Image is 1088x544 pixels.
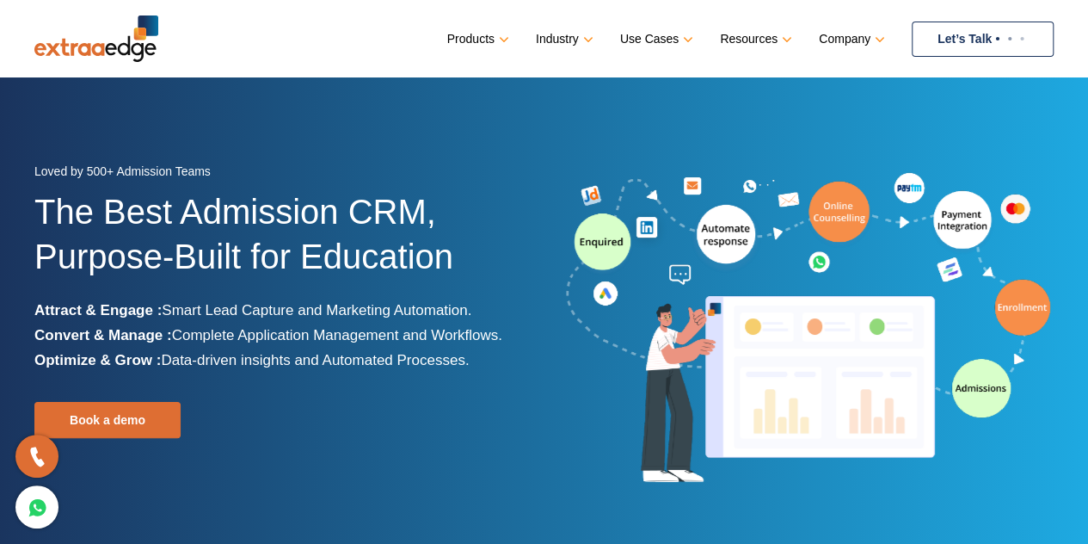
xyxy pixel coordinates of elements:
a: Book a demo [34,402,181,438]
span: Smart Lead Capture and Marketing Automation. [162,302,471,318]
a: Products [447,27,506,52]
b: Optimize & Grow : [34,352,161,368]
b: Convert & Manage : [34,327,172,343]
a: Let’s Talk [912,22,1054,57]
a: Use Cases [620,27,690,52]
div: Loved by 500+ Admission Teams [34,159,532,189]
a: Resources [720,27,789,52]
a: Company [819,27,882,52]
img: admission-software-home-page-header [563,169,1054,490]
a: Industry [536,27,590,52]
span: Data-driven insights and Automated Processes. [161,352,469,368]
h1: The Best Admission CRM, Purpose-Built for Education [34,189,532,298]
span: Complete Application Management and Workflows. [172,327,502,343]
b: Attract & Engage : [34,302,162,318]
